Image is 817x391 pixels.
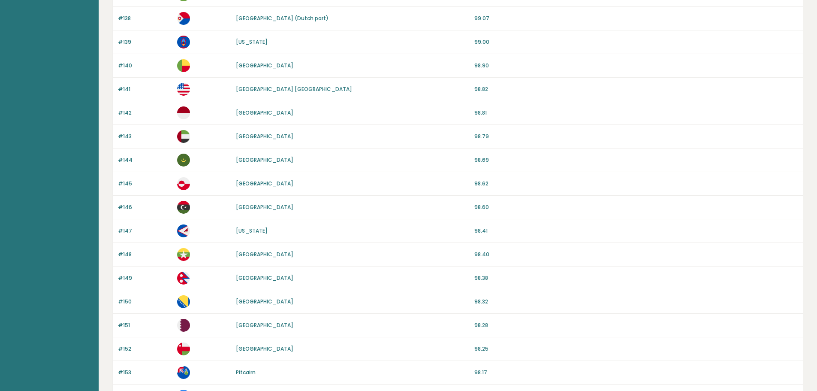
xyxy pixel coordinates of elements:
p: #151 [118,321,172,329]
img: gl.svg [177,177,190,190]
p: 99.00 [474,38,798,46]
p: #153 [118,369,172,376]
p: 98.17 [474,369,798,376]
img: pn.svg [177,366,190,379]
a: [GEOGRAPHIC_DATA] [236,345,293,352]
p: 98.41 [474,227,798,235]
p: #148 [118,251,172,258]
img: mm.svg [177,248,190,261]
img: mr.svg [177,154,190,167]
p: 98.28 [474,321,798,329]
img: om.svg [177,343,190,355]
p: #150 [118,298,172,306]
p: #142 [118,109,172,117]
img: gu.svg [177,36,190,48]
p: #140 [118,62,172,70]
a: [GEOGRAPHIC_DATA] [GEOGRAPHIC_DATA] [236,85,352,93]
p: 98.32 [474,298,798,306]
img: um.svg [177,83,190,96]
a: [GEOGRAPHIC_DATA] [236,321,293,329]
a: [GEOGRAPHIC_DATA] [236,62,293,69]
a: [GEOGRAPHIC_DATA] [236,203,293,211]
a: Pitcairn [236,369,256,376]
p: #149 [118,274,172,282]
p: #138 [118,15,172,22]
p: 98.38 [474,274,798,282]
a: [GEOGRAPHIC_DATA] [236,109,293,116]
p: #152 [118,345,172,353]
p: 98.60 [474,203,798,211]
p: #141 [118,85,172,93]
img: as.svg [177,224,190,237]
a: [GEOGRAPHIC_DATA] [236,133,293,140]
img: id.svg [177,106,190,119]
img: np.svg [177,272,190,285]
p: #143 [118,133,172,140]
img: bj.svg [177,59,190,72]
a: [GEOGRAPHIC_DATA] [236,156,293,164]
p: 99.07 [474,15,798,22]
p: 98.69 [474,156,798,164]
img: ly.svg [177,201,190,214]
a: [US_STATE] [236,227,268,234]
p: 98.81 [474,109,798,117]
img: ba.svg [177,295,190,308]
a: [US_STATE] [236,38,268,45]
p: #146 [118,203,172,211]
p: 98.82 [474,85,798,93]
p: #139 [118,38,172,46]
p: 98.25 [474,345,798,353]
a: [GEOGRAPHIC_DATA] (Dutch part) [236,15,329,22]
img: ae.svg [177,130,190,143]
img: qa.svg [177,319,190,332]
a: [GEOGRAPHIC_DATA] [236,251,293,258]
p: #144 [118,156,172,164]
p: 98.79 [474,133,798,140]
a: [GEOGRAPHIC_DATA] [236,274,293,282]
p: 98.62 [474,180,798,188]
p: #147 [118,227,172,235]
a: [GEOGRAPHIC_DATA] [236,298,293,305]
p: 98.90 [474,62,798,70]
p: 98.40 [474,251,798,258]
p: #145 [118,180,172,188]
a: [GEOGRAPHIC_DATA] [236,180,293,187]
img: sx.svg [177,12,190,25]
